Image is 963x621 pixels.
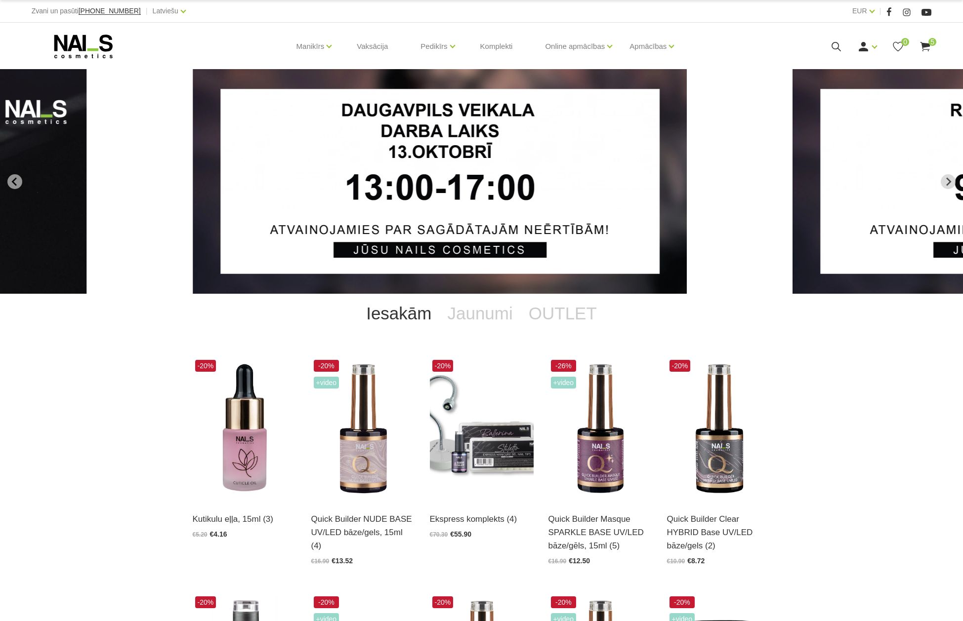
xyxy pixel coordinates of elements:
[901,38,909,46] span: 0
[314,596,339,608] span: -20%
[667,558,685,565] span: €10.90
[432,596,454,608] span: -20%
[548,512,652,553] a: Quick Builder Masque SPARKLE BASE UV/LED bāze/gēls, 15ml (5)
[195,360,216,372] span: -20%
[521,294,605,333] a: OUTLET
[670,596,695,608] span: -20%
[472,23,521,70] a: Komplekti
[32,5,141,17] div: Zvani un pasūti
[314,377,339,388] span: +Video
[551,596,577,608] span: -20%
[420,27,447,66] a: Pedikīrs
[358,294,439,333] a: Iesakām
[430,531,448,538] span: €70.30
[687,557,705,565] span: €8.72
[311,558,330,565] span: €16.90
[879,5,881,17] span: |
[430,357,534,500] img: Ekpress gēla tipši pieaudzēšanai 240 gab.Gēla nagu pieaudzēšana vēl nekad nav bijusi tik vienkārš...
[545,27,605,66] a: Online apmācības
[210,530,227,538] span: €4.16
[941,174,956,189] button: Next slide
[79,7,141,15] a: [PHONE_NUMBER]
[919,40,931,53] a: 5
[667,512,771,553] a: Quick Builder Clear HYBRID Base UV/LED bāze/gels (2)
[153,5,178,17] a: Latviešu
[629,27,667,66] a: Apmācības
[193,69,770,294] li: 1 of 13
[314,360,339,372] span: -20%
[146,5,148,17] span: |
[193,357,296,500] img: Mitrinoša, mīkstinoša un aromātiska kutikulas eļļa. Bagāta ar nepieciešamo omega-3, 6 un 9, kā ar...
[548,558,567,565] span: €16.90
[667,357,771,500] img: Klientu iemīļotajai Rubber bāzei esam mainījuši nosaukumu uz Quick Builder Clear HYBRID Base UV/L...
[7,174,22,189] button: Go to last slide
[551,360,577,372] span: -26%
[928,38,936,46] span: 5
[548,357,652,500] img: Maskējoša, viegli mirdzoša bāze/gels. Unikāls produkts ar daudz izmantošanas iespējām: •Bāze gell...
[450,530,471,538] span: €55.90
[193,531,208,538] span: €5.20
[852,5,867,17] a: EUR
[311,357,415,500] img: Lieliskas noturības kamuflējošā bāze/gels, kas ir saudzīga pret dabīgo nagu un nebojā naga plātni...
[332,557,353,565] span: €13.52
[296,27,325,66] a: Manikīrs
[432,360,454,372] span: -20%
[551,377,577,388] span: +Video
[193,512,296,526] a: Kutikulu eļļa, 15ml (3)
[311,512,415,553] a: Quick Builder NUDE BASE UV/LED bāze/gels, 15ml (4)
[892,40,904,53] a: 0
[195,596,216,608] span: -20%
[569,557,590,565] span: €12.50
[439,294,520,333] a: Jaunumi
[670,360,691,372] span: -20%
[430,512,534,526] a: Ekspress komplekts (4)
[349,23,396,70] a: Vaksācija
